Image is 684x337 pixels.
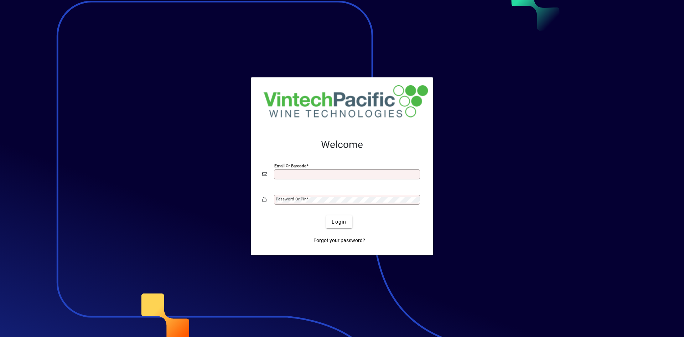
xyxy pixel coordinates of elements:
span: Forgot your password? [313,237,365,244]
a: Forgot your password? [311,234,368,247]
button: Login [326,215,352,228]
mat-label: Password or Pin [276,196,306,201]
span: Login [332,218,346,226]
h2: Welcome [262,139,422,151]
mat-label: Email or Barcode [274,163,306,168]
